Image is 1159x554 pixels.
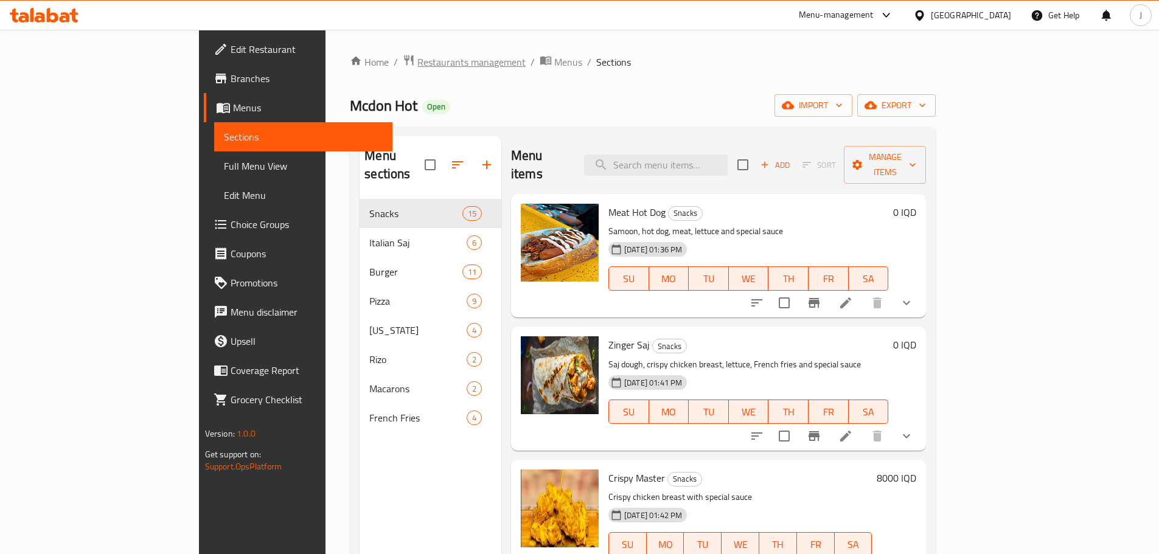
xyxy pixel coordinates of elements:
[467,352,482,367] div: items
[369,294,467,308] span: Pizza
[360,345,501,374] div: Rizo2
[205,446,261,462] span: Get support on:
[652,339,687,353] div: Snacks
[608,336,650,354] span: Zinger Saj
[467,410,482,425] div: items
[369,323,467,338] span: [US_STATE]
[649,266,689,291] button: MO
[531,55,535,69] li: /
[614,403,644,421] span: SU
[614,270,644,288] span: SU
[403,54,526,70] a: Restaurants management
[467,237,481,249] span: 6
[364,147,425,183] h2: Menu sections
[467,381,482,396] div: items
[521,336,599,414] img: Zinger Saj
[771,423,797,449] span: Select to update
[231,334,383,348] span: Upsell
[467,383,481,395] span: 2
[472,150,501,179] button: Add section
[204,327,392,356] a: Upsell
[369,206,462,221] div: Snacks
[360,199,501,228] div: Snacks15
[231,246,383,261] span: Coupons
[669,206,702,220] span: Snacks
[584,154,728,176] input: search
[463,208,481,220] span: 15
[899,296,914,310] svg: Show Choices
[730,152,756,178] span: Select section
[892,288,921,317] button: show more
[1140,9,1142,22] span: J
[854,403,884,421] span: SA
[360,257,501,286] div: Burger11
[774,94,852,117] button: import
[649,400,689,424] button: MO
[619,510,687,521] span: [DATE] 01:42 PM
[467,412,481,424] span: 4
[849,400,889,424] button: SA
[369,352,467,367] span: Rizo
[654,403,684,421] span: MO
[237,426,256,441] span: 1.0.0
[467,235,482,250] div: items
[204,268,392,297] a: Promotions
[893,204,916,221] h6: 0 IQD
[467,296,481,307] span: 9
[360,286,501,316] div: Pizza9
[521,204,599,282] img: Meat Hot Dog
[204,297,392,327] a: Menu disclaimer
[231,275,383,290] span: Promotions
[462,206,482,221] div: items
[840,536,868,553] span: SA
[764,536,792,553] span: TH
[231,392,383,407] span: Grocery Checklist
[729,266,769,291] button: WE
[813,270,844,288] span: FR
[224,188,383,203] span: Edit Menu
[554,55,582,69] span: Menus
[224,159,383,173] span: Full Menu View
[204,210,392,239] a: Choice Groups
[799,421,829,451] button: Branch-specific-item
[863,288,892,317] button: delete
[467,294,482,308] div: items
[231,71,383,86] span: Branches
[867,98,926,113] span: export
[619,377,687,389] span: [DATE] 01:41 PM
[773,403,804,421] span: TH
[863,421,892,451] button: delete
[734,403,764,421] span: WE
[360,403,501,432] div: French Fries4
[214,151,392,181] a: Full Menu View
[689,400,729,424] button: TU
[809,266,849,291] button: FR
[849,266,889,291] button: SA
[838,429,853,443] a: Edit menu item
[854,270,884,288] span: SA
[726,536,754,553] span: WE
[899,429,914,443] svg: Show Choices
[443,150,472,179] span: Sort sections
[360,316,501,345] div: [US_STATE]4
[654,270,684,288] span: MO
[360,194,501,437] nav: Menu sections
[877,469,916,486] h6: 8000 IQD
[768,400,809,424] button: TH
[369,265,462,279] span: Burger
[467,354,481,365] span: 2
[511,147,569,183] h2: Menu items
[360,228,501,257] div: Italian Saj6
[540,54,582,70] a: Menus
[608,400,649,424] button: SU
[463,266,481,278] span: 11
[204,239,392,268] a: Coupons
[795,156,844,175] span: Select section first
[204,93,392,122] a: Menus
[369,235,467,250] div: Italian Saj
[694,270,724,288] span: TU
[204,385,392,414] a: Grocery Checklist
[205,459,282,474] a: Support.OpsPlatform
